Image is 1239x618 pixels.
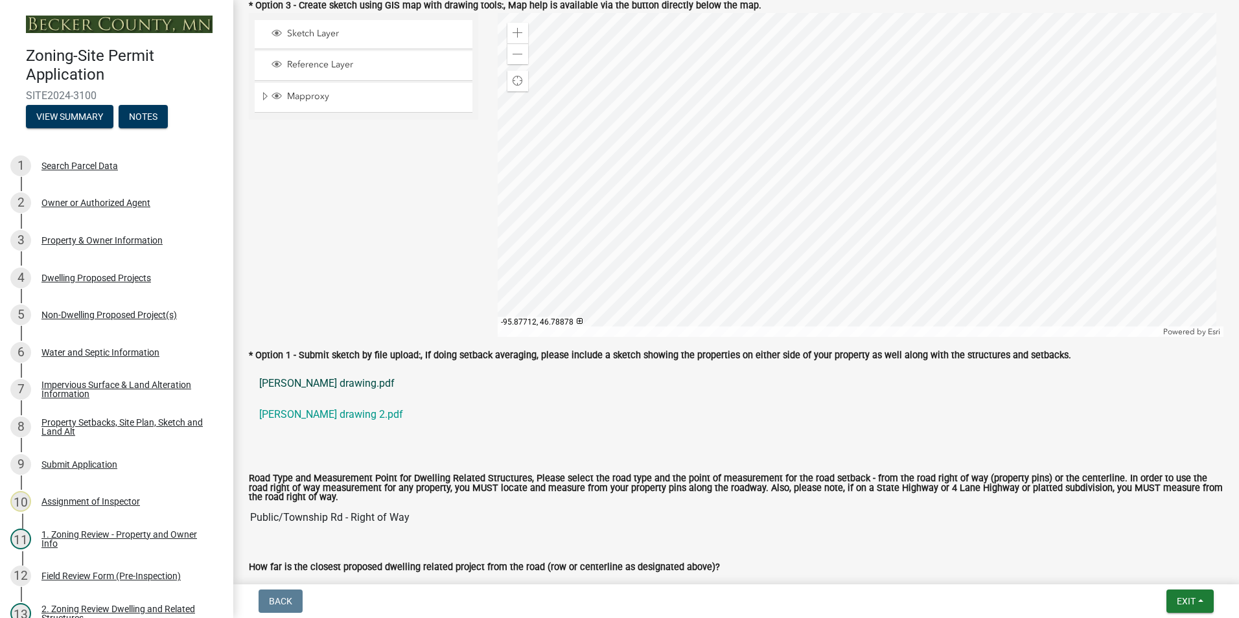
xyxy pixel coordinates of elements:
div: 3 [10,230,31,251]
div: 8 [10,417,31,437]
div: Dwelling Proposed Projects [41,273,151,282]
a: [PERSON_NAME] drawing 2.pdf [249,399,1223,430]
div: Impervious Surface & Land Alteration Information [41,380,213,398]
div: Field Review Form (Pre-Inspection) [41,571,181,580]
div: Search Parcel Data [41,161,118,170]
button: View Summary [26,105,113,128]
li: Mapproxy [255,83,472,113]
div: 5 [10,304,31,325]
div: 7 [10,379,31,400]
li: Reference Layer [255,51,472,80]
wm-modal-confirm: Notes [119,112,168,122]
a: Esri [1208,327,1220,336]
div: Non-Dwelling Proposed Project(s) [41,310,177,319]
div: 11 [10,529,31,549]
div: 10 [10,491,31,512]
div: 2 [10,192,31,213]
div: Reference Layer [270,59,468,72]
label: * Option 3 - Create sketch using GIS map with drawing tools:, Map help is available via the butto... [249,1,761,10]
div: Property & Owner Information [41,236,163,245]
div: 6 [10,342,31,363]
h4: Zoning-Site Permit Application [26,47,223,84]
span: SITE2024-3100 [26,89,207,102]
img: Becker County, Minnesota [26,16,213,33]
span: Sketch Layer [284,28,468,40]
div: Powered by [1160,326,1223,337]
label: How far is the closest proposed dwelling related project from the road (row or centerline as desi... [249,563,720,572]
div: Assignment of Inspector [41,497,140,506]
div: Owner or Authorized Agent [41,198,150,207]
button: Exit [1166,589,1214,613]
a: [PERSON_NAME] drawing.pdf [249,368,1223,399]
span: Expand [260,91,270,104]
div: 12 [10,566,31,586]
span: Exit [1177,596,1196,606]
label: * Option 1 - Submit sketch by file upload:, If doing setback averaging, please include a sketch s... [249,351,1071,360]
wm-modal-confirm: Summary [26,112,113,122]
div: Water and Septic Information [41,348,159,357]
div: Zoom in [507,23,528,43]
div: 1 [10,155,31,176]
ul: Layer List [253,17,474,116]
div: 9 [10,454,31,475]
div: Zoom out [507,43,528,64]
span: Mapproxy [284,91,468,102]
div: Mapproxy [270,91,468,104]
div: 1. Zoning Review - Property and Owner Info [41,530,213,548]
label: Road Type and Measurement Point for Dwelling Related Structures, Please select the road type and ... [249,474,1223,502]
div: 4 [10,268,31,288]
span: Reference Layer [284,59,468,71]
div: Property Setbacks, Site Plan, Sketch and Land Alt [41,418,213,436]
button: Notes [119,105,168,128]
div: Find my location [507,71,528,91]
div: Sketch Layer [270,28,468,41]
li: Sketch Layer [255,20,472,49]
button: Back [259,589,303,613]
div: Submit Application [41,460,117,469]
span: Back [269,596,292,606]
